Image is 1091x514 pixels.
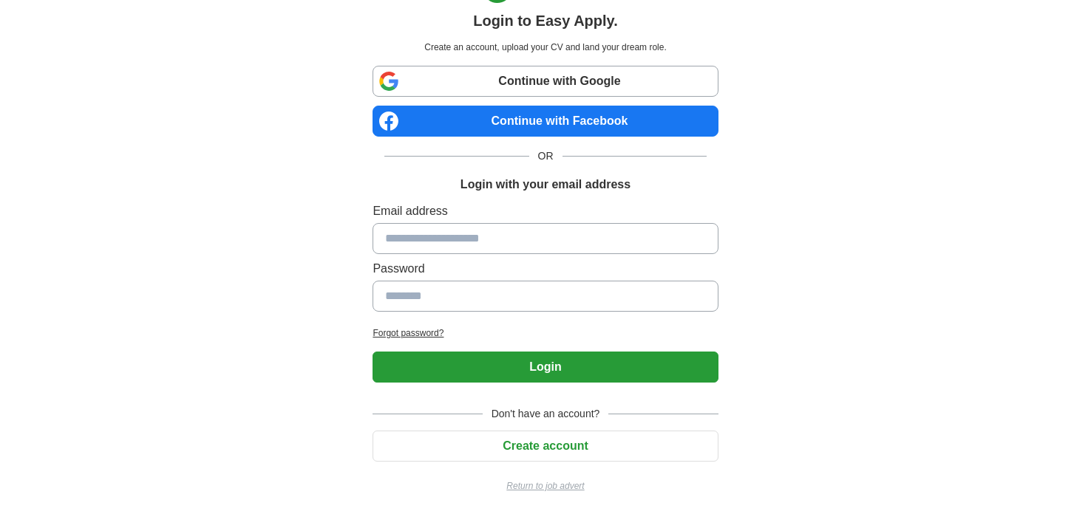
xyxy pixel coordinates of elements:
[473,10,618,32] h1: Login to Easy Apply.
[373,439,718,452] a: Create account
[373,260,718,278] label: Password
[373,202,718,220] label: Email address
[460,176,631,193] h1: Login with your email address
[373,479,718,493] a: Return to job advert
[373,352,718,383] button: Login
[483,406,609,422] span: Don't have an account?
[373,326,718,340] a: Forgot password?
[375,41,715,54] p: Create an account, upload your CV and land your dream role.
[373,431,718,462] button: Create account
[373,66,718,97] a: Continue with Google
[529,148,563,164] span: OR
[373,106,718,137] a: Continue with Facebook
